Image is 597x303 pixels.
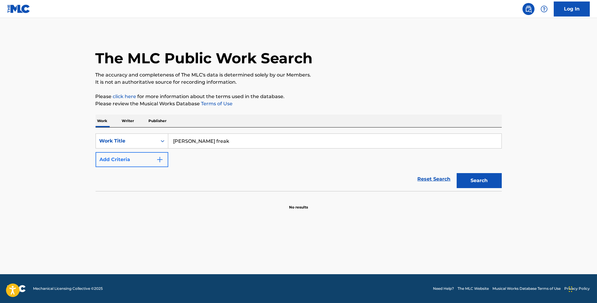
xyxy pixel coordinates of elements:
[433,286,454,291] a: Need Help?
[33,286,103,291] span: Mechanical Licensing Collective © 2025
[522,3,535,15] a: Public Search
[156,156,163,163] img: 9d2ae6d4665cec9f34b9.svg
[567,274,597,303] iframe: Chat Widget
[96,79,502,86] p: It is not an authoritative source for recording information.
[96,49,313,67] h1: The MLC Public Work Search
[96,93,502,100] p: Please for more information about the terms used in the database.
[457,173,502,188] button: Search
[538,3,550,15] div: Help
[541,5,548,13] img: help
[113,94,136,99] a: click here
[96,100,502,107] p: Please review the Musical Works Database
[525,5,532,13] img: search
[200,101,233,106] a: Terms of Use
[554,1,590,16] a: Log In
[120,115,136,127] p: Writer
[96,133,502,191] form: Search Form
[96,115,109,127] p: Work
[99,137,154,145] div: Work Title
[7,285,26,292] img: logo
[458,286,489,291] a: The MLC Website
[289,197,308,210] p: No results
[96,71,502,79] p: The accuracy and completeness of The MLC's data is determined solely by our Members.
[415,172,454,186] a: Reset Search
[564,286,590,291] a: Privacy Policy
[492,286,561,291] a: Musical Works Database Terms of Use
[147,115,169,127] p: Publisher
[96,152,168,167] button: Add Criteria
[569,280,572,298] div: Drag
[7,4,30,13] img: MLC Logo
